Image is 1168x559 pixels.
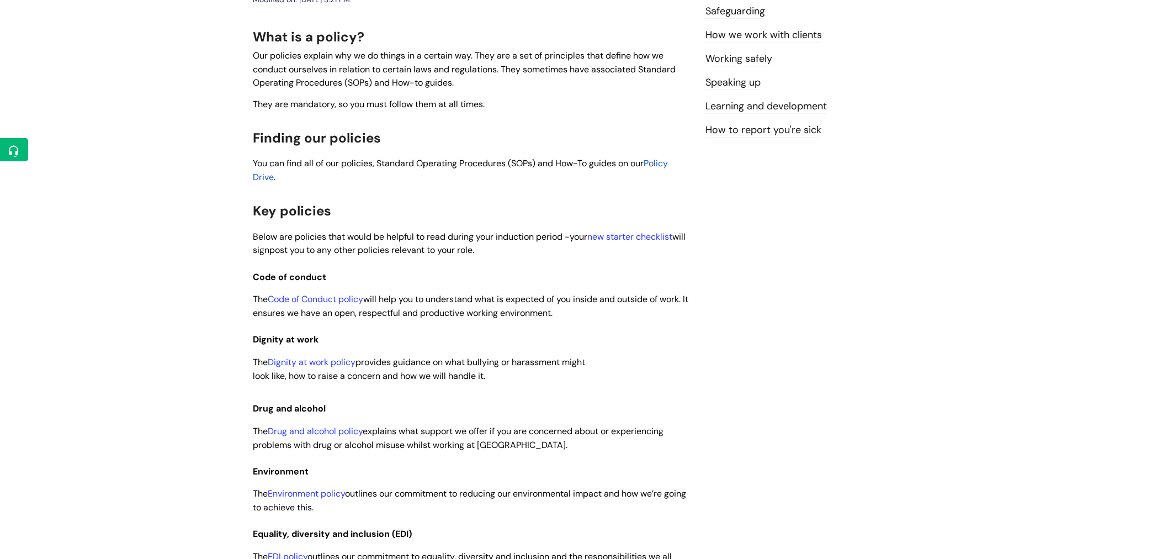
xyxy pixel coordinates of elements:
span: You can find all of our policies, Standard Operating Procedures (SOPs) and How-To guides on our [253,157,644,169]
span: The will help you to understand what is expected of you inside and outside of work. It ensures we... [253,293,688,319]
a: new starter checklist [587,231,672,242]
span: Dignity at work [253,334,318,345]
span: look like, how to raise a concern and how we will handle it. [253,370,485,382]
span: Key policies [253,202,331,219]
a: Policy Drive [253,157,668,183]
span: They are mandatory, so you must follow them at all times. [253,98,485,110]
a: Working safely [705,52,772,66]
span: What is a policy? [253,28,364,45]
a: How to report you're sick [705,123,821,138]
span: Drug and alcohol [253,403,326,414]
a: Environment policy [268,488,345,499]
a: Safeguarding [705,4,765,19]
span: The explains what support we offer if you are concerned about or experiencing problems with drug ... [253,425,663,451]
span: Environment [253,466,309,477]
a: Dignity at work policy [268,356,355,368]
span: Equality, diversity and inclusion (EDI) [253,528,412,540]
a: Code of Conduct policy [268,293,363,305]
span: The provides guidance on what bullying or harassment might [253,356,585,368]
span: Code of conduct [253,271,326,283]
span: The outlines our commitment to reducing our environmental impact and how we’re going to achieve t... [253,488,686,513]
span: . [274,171,275,183]
span: Below are policies that would be helpful to read during your induction period - [253,231,570,242]
a: Speaking up [705,76,761,90]
span: Finding our policies [253,129,381,146]
a: Drug and alcohol policy [268,425,363,437]
a: How we work with clients [705,28,822,43]
span: Our policies explain why we do things in a certain way. They are a set of principles that define ... [253,50,676,89]
a: Learning and development [705,99,827,114]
